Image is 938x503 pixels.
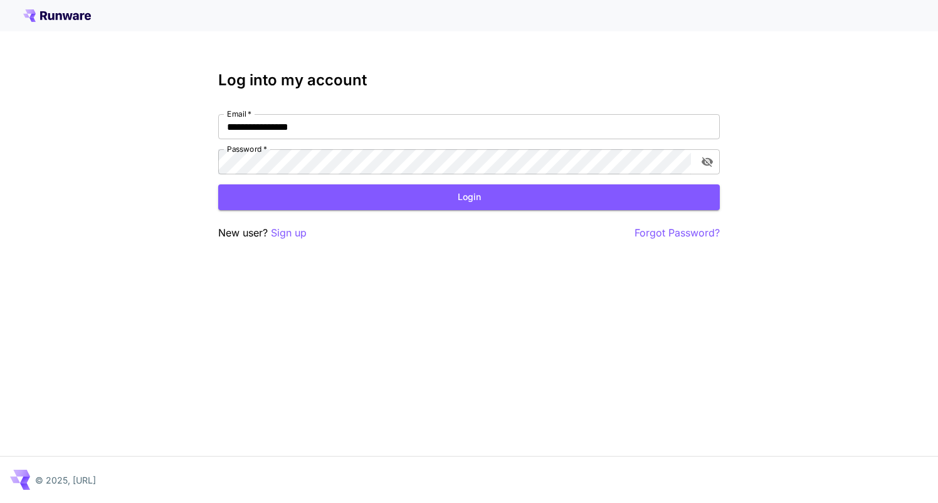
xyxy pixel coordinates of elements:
[696,151,719,173] button: toggle password visibility
[218,225,307,241] p: New user?
[218,184,720,210] button: Login
[635,225,720,241] button: Forgot Password?
[35,474,96,487] p: © 2025, [URL]
[218,71,720,89] h3: Log into my account
[227,144,267,154] label: Password
[227,109,251,119] label: Email
[271,225,307,241] button: Sign up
